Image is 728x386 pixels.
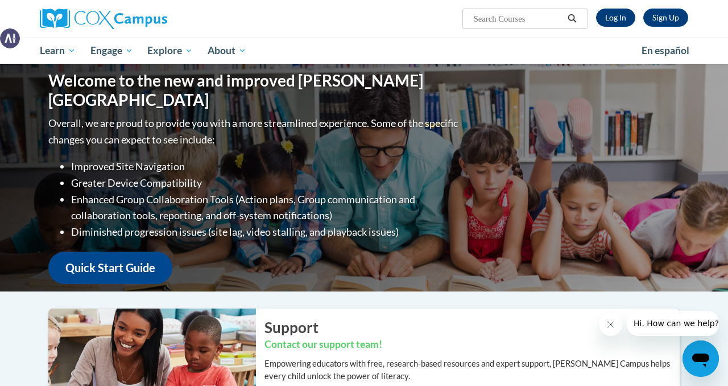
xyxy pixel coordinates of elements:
[682,340,719,377] iframe: Button to launch messaging window
[264,338,680,352] h3: Contact our support team!
[564,12,581,26] button: Search
[264,358,680,383] p: Empowering educators with free, research-based resources and expert support, [PERSON_NAME] Campus...
[32,38,83,64] a: Learn
[48,71,461,109] h1: Welcome to the new and improved [PERSON_NAME][GEOGRAPHIC_DATA]
[140,38,200,64] a: Explore
[634,39,697,63] a: En español
[90,44,133,58] span: Engage
[40,9,245,29] a: Cox Campus
[71,191,461,224] li: Enhanced Group Collaboration Tools (Action plans, Group communication and collaboration tools, re...
[627,311,719,336] iframe: Message from company
[200,38,254,64] a: About
[264,317,680,338] h2: Support
[31,38,697,64] div: Main menu
[596,9,635,27] a: Log In
[48,252,172,284] a: Quick Start Guide
[48,115,461,148] p: Overall, we are proud to provide you with a more streamlined experience. Some of the specific cha...
[473,12,564,26] input: Search Courses
[71,224,461,240] li: Diminished progression issues (site lag, video stalling, and playback issues)
[71,175,461,191] li: Greater Device Compatibility
[642,44,689,56] span: En español
[643,9,688,27] a: Register
[40,9,167,29] img: Cox Campus
[147,44,193,58] span: Explore
[208,44,246,58] span: About
[40,44,76,58] span: Learn
[83,38,140,64] a: Engage
[599,313,622,336] iframe: Close message
[71,158,461,175] li: Improved Site Navigation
